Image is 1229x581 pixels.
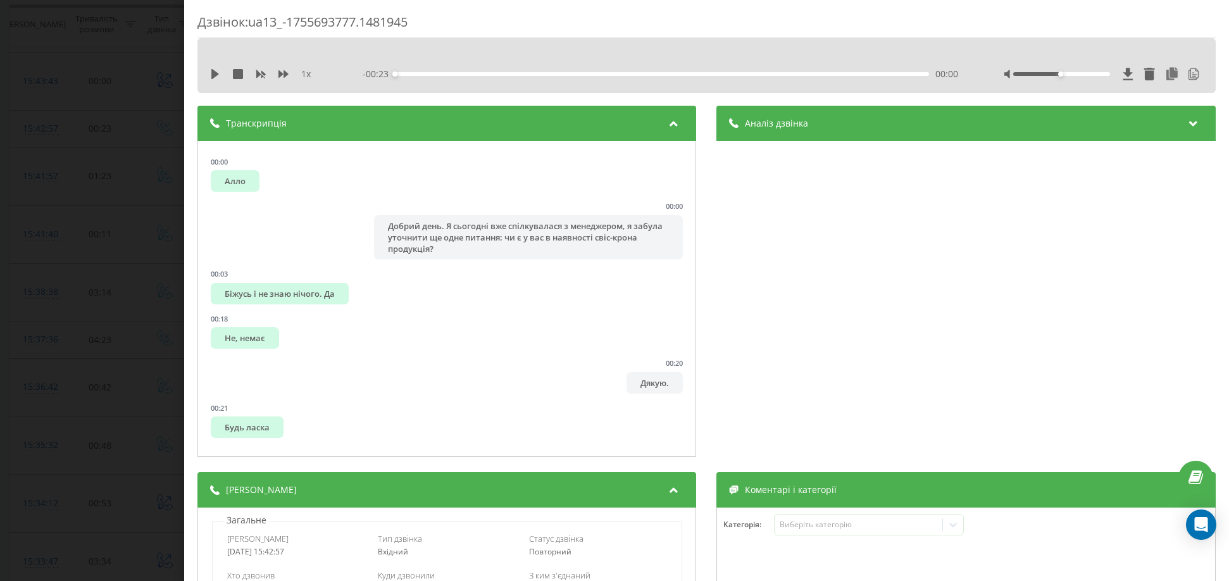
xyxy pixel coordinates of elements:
[211,170,259,192] div: Алло
[530,546,572,557] span: Повторний
[666,201,683,211] div: 00:00
[211,403,228,413] div: 00:21
[666,358,683,368] div: 00:20
[223,514,270,527] p: Загальне
[530,533,584,544] span: Статус дзвінка
[301,68,311,80] span: 1 x
[211,314,228,323] div: 00:18
[211,283,349,304] div: Біжусь і не знаю нічого. Да
[724,520,775,529] h4: Категорія :
[746,484,837,496] span: Коментарі і категорії
[530,570,591,581] span: З ким з'єднаний
[627,372,683,394] div: Дякую.
[197,13,1216,38] div: Дзвінок : ua13_-1755693777.1481945
[378,546,409,557] span: Вхідний
[227,547,365,556] div: [DATE] 15:42:57
[1058,72,1063,77] div: Accessibility label
[226,484,297,496] span: [PERSON_NAME]
[211,327,279,349] div: Не, немає
[227,533,289,544] span: [PERSON_NAME]
[375,215,683,260] div: Добрий день. Я сьогодні вже спілкувалася з менеджером, я забула уточнити ще одне питання: чи є у ...
[226,117,287,130] span: Транскрипція
[936,68,959,80] span: 00:00
[1186,509,1216,540] div: Open Intercom Messenger
[392,72,397,77] div: Accessibility label
[211,416,284,438] div: Будь ласка
[746,117,809,130] span: Аналіз дзвінка
[227,570,275,581] span: Хто дзвонив
[378,533,423,544] span: Тип дзвінка
[780,520,938,530] div: Виберіть категорію
[211,157,228,166] div: 00:00
[378,570,435,581] span: Куди дзвонили
[211,269,228,278] div: 00:03
[363,68,395,80] span: - 00:23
